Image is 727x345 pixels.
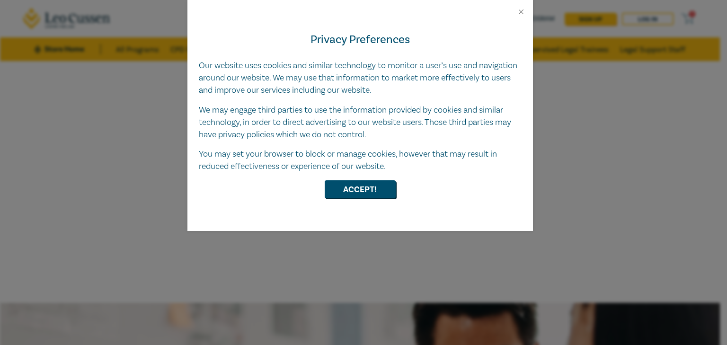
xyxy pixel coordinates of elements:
button: Accept! [325,180,396,198]
h4: Privacy Preferences [199,31,522,48]
button: Close [517,8,525,16]
p: Our website uses cookies and similar technology to monitor a user’s use and navigation around our... [199,60,522,97]
p: We may engage third parties to use the information provided by cookies and similar technology, in... [199,104,522,141]
p: You may set your browser to block or manage cookies, however that may result in reduced effective... [199,148,522,173]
